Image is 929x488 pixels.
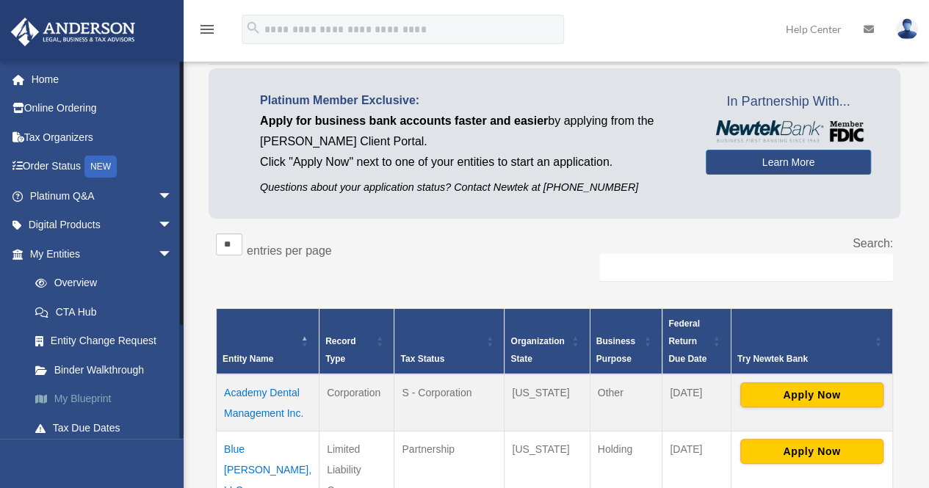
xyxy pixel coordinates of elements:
label: Search: [853,237,893,250]
i: menu [198,21,216,38]
p: by applying from the [PERSON_NAME] Client Portal. [260,111,684,152]
a: Tax Due Dates [21,413,195,443]
a: Overview [21,269,187,298]
span: arrow_drop_down [158,211,187,241]
span: Entity Name [223,354,273,364]
img: NewtekBankLogoSM.png [713,120,864,142]
div: NEW [84,156,117,178]
img: Anderson Advisors Platinum Portal [7,18,140,46]
p: Questions about your application status? Contact Newtek at [PHONE_NUMBER] [260,178,684,197]
a: Binder Walkthrough [21,355,195,385]
th: Organization State: Activate to sort [505,308,590,374]
td: Academy Dental Management Inc. [217,374,319,431]
th: Federal Return Due Date: Activate to sort [662,308,731,374]
label: entries per page [247,244,332,257]
img: User Pic [896,18,918,40]
a: Online Ordering [10,94,195,123]
span: Organization State [510,336,564,364]
a: Order StatusNEW [10,152,195,182]
span: Federal Return Due Date [668,318,706,364]
a: menu [198,26,216,38]
span: arrow_drop_down [158,239,187,269]
button: Apply Now [740,439,883,464]
th: Try Newtek Bank : Activate to sort [731,308,892,374]
div: Try Newtek Bank [737,350,870,368]
td: Other [590,374,662,431]
a: Learn More [706,150,871,175]
span: Apply for business bank accounts faster and easier [260,114,548,127]
span: arrow_drop_down [158,181,187,211]
a: CTA Hub [21,297,195,327]
a: Entity Change Request [21,327,195,356]
span: Record Type [325,336,355,364]
a: Tax Organizers [10,123,195,152]
td: [DATE] [662,374,731,431]
span: Business Purpose [596,336,635,364]
p: Click "Apply Now" next to one of your entities to start an application. [260,152,684,172]
a: Platinum Q&Aarrow_drop_down [10,181,195,211]
i: search [245,20,261,36]
td: [US_STATE] [505,374,590,431]
td: S - Corporation [394,374,505,431]
a: Home [10,65,195,94]
th: Entity Name: Activate to invert sorting [217,308,319,374]
th: Record Type: Activate to sort [319,308,394,374]
td: Corporation [319,374,394,431]
th: Business Purpose: Activate to sort [590,308,662,374]
a: My Blueprint [21,385,195,414]
a: Digital Productsarrow_drop_down [10,211,195,240]
p: Platinum Member Exclusive: [260,90,684,111]
button: Apply Now [740,382,883,407]
span: In Partnership With... [706,90,871,114]
th: Tax Status: Activate to sort [394,308,505,374]
span: Tax Status [400,354,444,364]
a: My Entitiesarrow_drop_down [10,239,195,269]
